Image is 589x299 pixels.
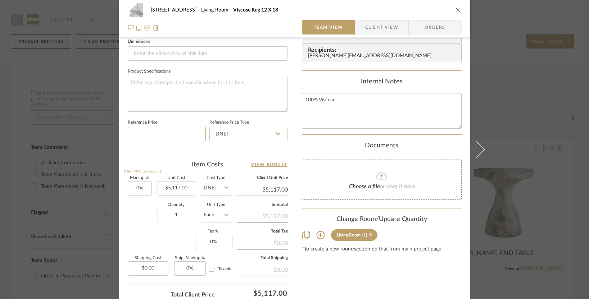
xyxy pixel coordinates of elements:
[153,25,159,31] img: Remove from project
[201,176,231,180] label: Cost Type
[308,47,458,53] span: Recipients:
[128,3,145,17] img: 56a2981c-18a3-43d9-b605-d0abcab8af14_48x40.jpg
[195,230,231,233] label: Tax %
[209,121,249,124] label: Reference Price Type
[237,209,288,222] div: $5,117.00
[201,8,233,13] span: Living Room
[251,160,287,169] a: View Budget
[308,53,458,59] div: [PERSON_NAME][EMAIL_ADDRESS][DOMAIN_NAME]
[128,70,171,73] label: Product Specifications
[337,233,361,238] div: Living Room
[128,46,287,61] input: Enter the dimensions of this item
[302,78,462,86] div: Internal Notes
[128,256,168,260] label: Shipping Cost
[171,290,215,299] span: Total Client Price
[237,263,288,276] div: $0.00
[302,247,462,252] div: *To create a new room/section do that from main project page
[128,40,150,43] label: Dimensions
[151,8,201,13] span: [STREET_ADDRESS]
[158,203,195,207] label: Quantity
[314,20,343,34] span: Team View
[158,176,195,180] label: Unit Cost
[233,8,278,13] span: Viscose Rug 12 X 18
[237,256,288,260] label: Total Shipping
[302,216,462,224] div: Change Room/Update Quantity
[365,20,398,34] span: Client View
[128,176,152,180] label: Markup %
[380,184,417,189] span: or drag it here.
[455,7,462,13] button: close
[237,230,288,233] label: Total Tax
[237,203,288,207] label: Subtotal
[128,160,287,169] div: Item Costs
[174,256,206,260] label: Ship. Markup %
[302,142,462,150] div: Documents
[362,233,367,238] div: (1)
[417,20,453,34] span: Orders
[237,236,288,249] div: $0.00
[237,176,288,180] label: Client Unit Price
[349,184,380,189] span: Choose a file
[218,267,232,271] span: Taxable
[201,203,231,207] label: Unit Type
[128,121,157,124] label: Reference Price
